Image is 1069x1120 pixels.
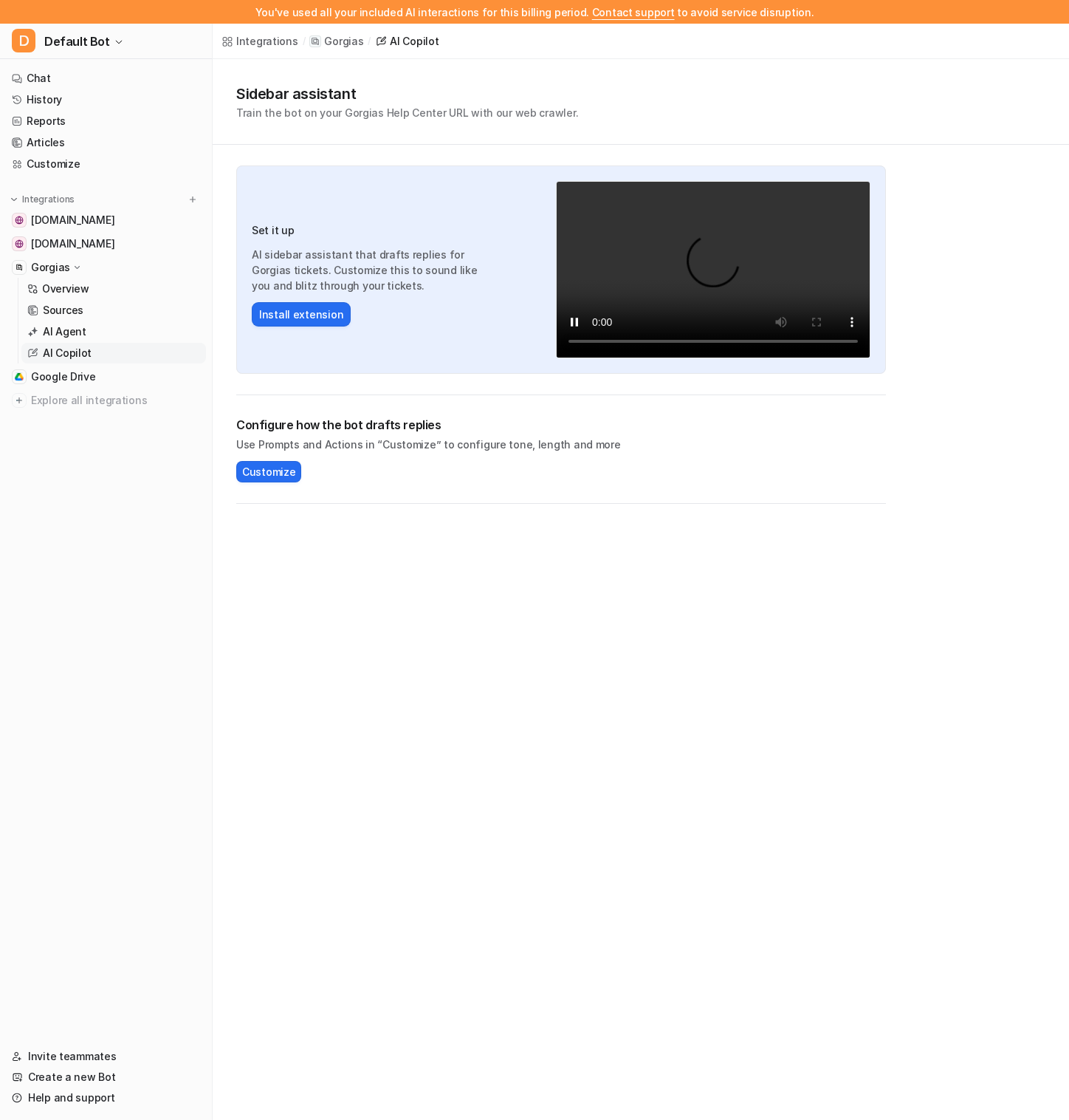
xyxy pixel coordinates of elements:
[6,366,206,387] a: Google DriveGoogle Drive
[31,213,114,228] span: [DOMAIN_NAME]
[6,1067,206,1087] a: Create a new Bot
[6,111,206,132] a: Reports
[309,34,363,49] a: Gorgias
[43,303,83,318] p: Sources
[236,416,886,434] h2: Configure how the bot drafts replies
[236,105,578,120] p: Train the bot on your Gorgias Help Center URL with our web crawler.
[242,464,295,479] span: Customize
[31,236,114,251] span: [DOMAIN_NAME]
[15,216,24,225] img: help.sauna.space
[188,194,198,205] img: menu_add.svg
[6,68,206,89] a: Chat
[43,324,86,339] p: AI Agent
[6,154,206,174] a: Customize
[6,390,206,411] a: Explore all integrations
[31,369,96,384] span: Google Drive
[42,281,89,296] p: Overview
[6,210,206,231] a: help.sauna.space[DOMAIN_NAME]
[6,192,79,207] button: Integrations
[236,83,578,105] h1: Sidebar assistant
[375,33,439,49] a: AI Copilot
[6,1087,206,1108] a: Help and support
[21,300,206,321] a: Sources
[236,33,298,49] div: Integrations
[22,194,75,205] p: Integrations
[9,194,19,205] img: expand menu
[21,343,206,363] a: AI Copilot
[252,247,494,293] p: AI sidebar assistant that drafts replies for Gorgias tickets. Customize this to sound like you an...
[303,35,306,48] span: /
[368,35,371,48] span: /
[252,222,494,238] h3: Set it up
[221,33,298,49] a: Integrations
[15,239,24,248] img: sauna.space
[6,233,206,254] a: sauna.space[DOMAIN_NAME]
[44,31,110,52] span: Default Bot
[12,29,35,52] span: D
[43,346,92,361] p: AI Copilot
[21,279,206,299] a: Overview
[252,302,351,327] button: Install extension
[21,321,206,342] a: AI Agent
[390,33,439,49] div: AI Copilot
[236,461,301,482] button: Customize
[15,372,24,381] img: Google Drive
[556,181,870,358] video: Your browser does not support the video tag.
[12,393,27,408] img: explore all integrations
[15,263,24,272] img: Gorgias
[236,437,886,452] p: Use Prompts and Actions in “Customize” to configure tone, length and more
[6,132,206,153] a: Articles
[31,260,70,275] p: Gorgias
[31,389,200,412] span: Explore all integrations
[592,6,675,18] span: Contact support
[6,1046,206,1067] a: Invite teammates
[324,34,363,49] p: Gorgias
[6,89,206,110] a: History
